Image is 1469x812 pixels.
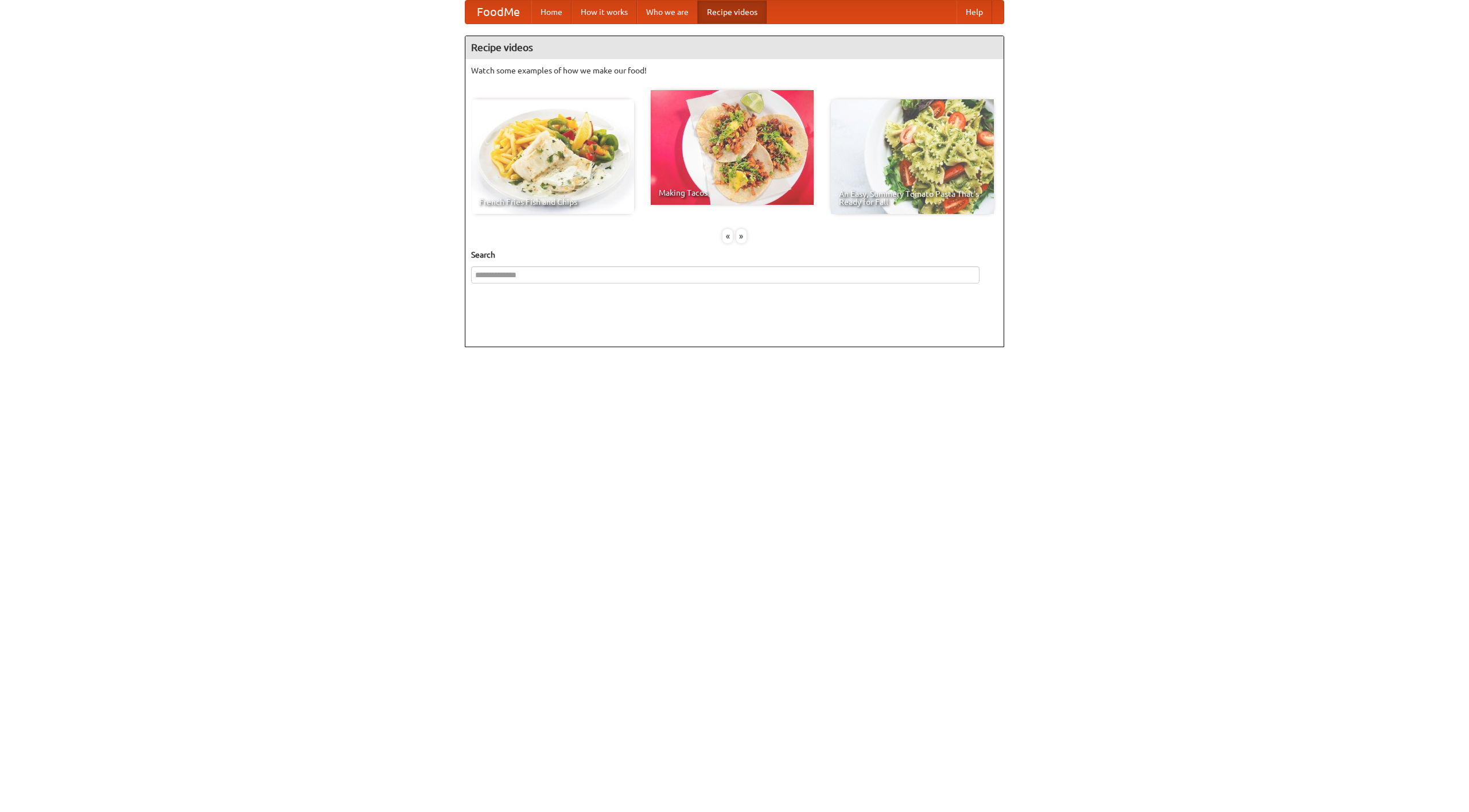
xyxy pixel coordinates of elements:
[471,65,998,76] p: Watch some examples of how we make our food!
[479,198,626,206] span: French Fries Fish and Chips
[572,1,637,24] a: How it works
[471,99,634,214] a: French Fries Fish and Chips
[651,90,814,205] a: Making Tacos
[839,190,986,206] span: An Easy, Summery Tomato Pasta That's Ready for Fall
[831,99,994,214] a: An Easy, Summery Tomato Pasta That's Ready for Fall
[471,249,998,261] h5: Search
[531,1,572,24] a: Home
[465,1,531,24] a: FoodMe
[736,229,747,243] div: »
[465,36,1004,59] h4: Recipe videos
[957,1,992,24] a: Help
[659,189,806,197] span: Making Tacos
[722,229,733,243] div: «
[698,1,767,24] a: Recipe videos
[637,1,698,24] a: Who we are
